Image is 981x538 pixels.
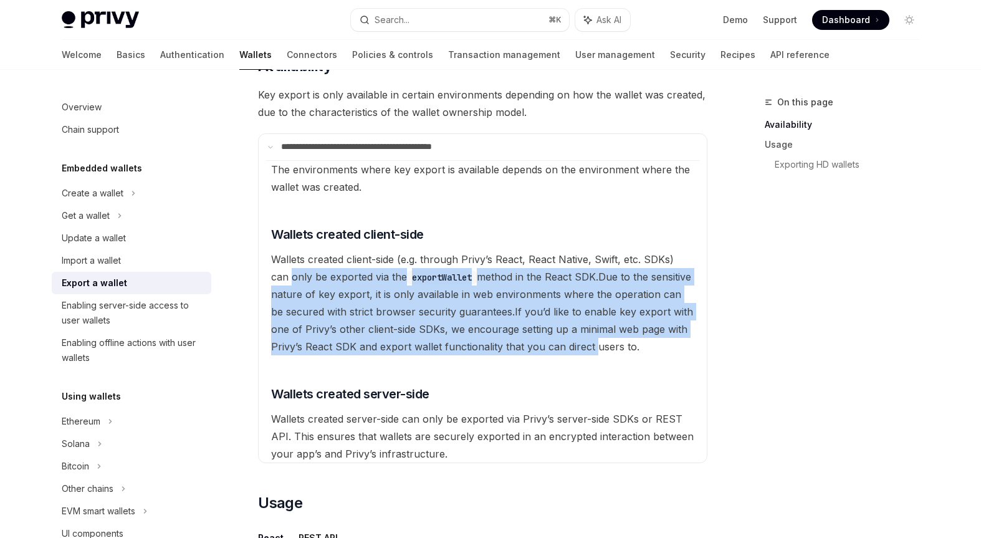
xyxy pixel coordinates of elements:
[351,9,569,31] button: Search...⌘K
[287,40,337,70] a: Connectors
[52,227,211,249] a: Update a wallet
[271,413,694,460] span: Wallets created server-side can only be exported via Privy’s server-side SDKs or REST API. This e...
[777,95,833,110] span: On this page
[62,100,102,115] div: Overview
[52,272,211,294] a: Export a wallet
[763,14,797,26] a: Support
[160,40,224,70] a: Authentication
[770,40,830,70] a: API reference
[52,249,211,272] a: Import a wallet
[62,335,204,365] div: Enabling offline actions with user wallets
[407,271,477,284] code: exportWallet
[723,14,748,26] a: Demo
[239,40,272,70] a: Wallets
[775,155,929,175] a: Exporting HD wallets
[448,40,560,70] a: Transaction management
[271,385,429,403] span: Wallets created server-side
[271,305,693,353] span: If you’d like to enable key export with one of Privy’s other client-side SDKs, we encourage setti...
[62,231,126,246] div: Update a wallet
[62,414,100,429] div: Ethereum
[765,115,929,135] a: Availability
[52,332,211,369] a: Enabling offline actions with user wallets
[352,40,433,70] a: Policies & controls
[575,40,655,70] a: User management
[271,226,424,243] span: Wallets created client-side
[52,96,211,118] a: Overview
[62,40,102,70] a: Welcome
[258,86,707,121] span: Key export is only available in certain environments depending on how the wallet was created, due...
[822,14,870,26] span: Dashboard
[62,389,121,404] h5: Using wallets
[271,163,690,193] span: The environments where key export is available depends on the environment where the wallet was cr...
[258,493,302,513] span: Usage
[62,11,139,29] img: light logo
[62,481,113,496] div: Other chains
[52,118,211,141] a: Chain support
[899,10,919,30] button: Toggle dark mode
[271,271,691,318] span: Due to the sensitive nature of key export, it is only available in web environments where the ope...
[548,15,562,25] span: ⌘ K
[62,276,127,291] div: Export a wallet
[575,9,630,31] button: Ask AI
[62,186,123,201] div: Create a wallet
[62,298,204,328] div: Enabling server-side access to user wallets
[62,208,110,223] div: Get a wallet
[271,253,674,283] span: Wallets created client-side (e.g. through Privy’s React, React Native, Swift, etc. SDKs) can only...
[62,161,142,176] h5: Embedded wallets
[62,253,121,268] div: Import a wallet
[720,40,755,70] a: Recipes
[812,10,889,30] a: Dashboard
[62,436,90,451] div: Solana
[62,459,89,474] div: Bitcoin
[765,135,929,155] a: Usage
[670,40,706,70] a: Security
[375,12,409,27] div: Search...
[596,14,621,26] span: Ask AI
[117,40,145,70] a: Basics
[62,122,119,137] div: Chain support
[52,294,211,332] a: Enabling server-side access to user wallets
[62,504,135,519] div: EVM smart wallets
